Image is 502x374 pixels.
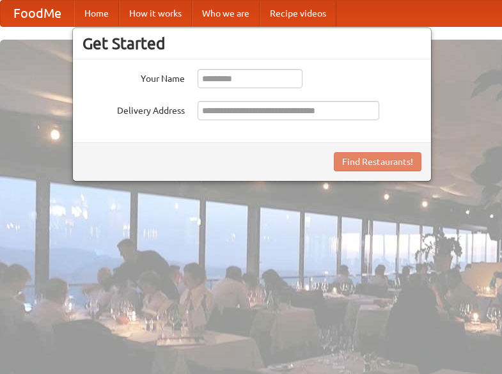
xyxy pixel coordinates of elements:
[119,1,192,26] a: How it works
[192,1,260,26] a: Who we are
[82,69,185,85] label: Your Name
[1,1,74,26] a: FoodMe
[74,1,119,26] a: Home
[82,101,185,117] label: Delivery Address
[334,152,421,171] button: Find Restaurants!
[82,34,421,53] h3: Get Started
[260,1,336,26] a: Recipe videos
